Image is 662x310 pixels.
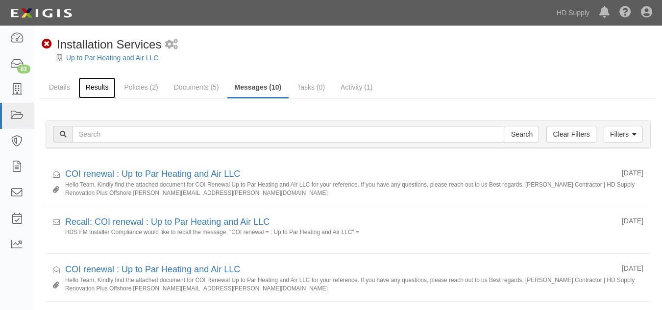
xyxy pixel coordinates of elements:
[65,228,643,243] small: HDS FM Installer Compliance would like to recall the message, "COI renewal = : Up to Par Heating ...
[546,126,596,143] a: Clear Filters
[17,65,30,73] div: 83
[604,126,643,143] a: Filters
[622,168,643,178] div: [DATE]
[42,36,161,53] div: Installation Services
[65,263,614,276] div: COI renewal : Up to Par Heating and Air LLC
[65,216,614,229] div: Recall: COI renewal : Up to Par Heating and Air LLC
[622,216,643,226] div: [DATE]
[619,7,631,19] i: Help Center - Complianz
[227,77,289,98] a: Messages (10)
[57,38,161,51] span: Installation Services
[333,77,380,97] a: Activity (1)
[7,4,75,22] img: logo-5460c22ac91f19d4615b14bd174203de0afe785f0fc80cf4dbbc73dc1793850b.png
[42,39,52,49] i: Non-Compliant
[65,169,240,179] a: COI renewal : Up to Par Heating and Air LLC
[53,219,60,226] i: Received
[53,171,60,178] i: Received
[65,168,614,181] div: COI renewal : Up to Par Heating and Air LLC
[66,54,158,62] a: Up to Par Heating and Air LLC
[505,126,539,143] input: Search
[65,181,643,196] small: Hello Team, Kindly find the attached document for COI Renewal Up to Par Heating and Air LLC for y...
[73,126,505,143] input: Search
[53,267,60,274] i: Received
[65,264,240,274] a: COI renewal : Up to Par Heating and Air LLC
[622,263,643,273] div: [DATE]
[552,3,594,23] a: HD Supply
[165,40,178,50] i: 2 scheduled workflows
[42,77,77,97] a: Details
[65,276,643,291] small: Hello Team, Kindly find the attached document for COI Renewal Up to Par Heating and Air LLC for y...
[290,77,332,97] a: Tasks (0)
[167,77,226,97] a: Documents (5)
[78,77,116,98] a: Results
[65,217,270,227] a: Recall: COI renewal : Up to Par Heating and Air LLC
[117,77,165,97] a: Policies (2)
